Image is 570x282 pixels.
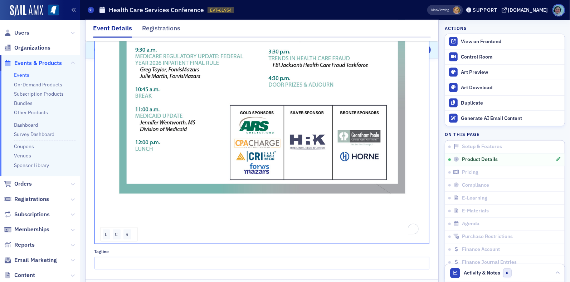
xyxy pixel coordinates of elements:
a: Venues [14,152,31,159]
div: Support [473,7,497,13]
button: Generate AI Email Content [445,111,565,126]
div: Also [431,7,438,12]
div: R [123,230,131,240]
img: SailAMX [10,5,43,16]
a: Events & Products [4,59,62,67]
a: On-Demand Products [14,81,62,88]
div: Event Details [93,24,132,38]
span: 0 [503,268,512,277]
span: Reports [14,241,35,249]
a: Registrations [4,195,49,203]
a: View on Frontend [445,34,565,49]
div: [DOMAIN_NAME] [508,7,548,13]
span: Product Details [462,157,498,163]
button: [DOMAIN_NAME] [502,7,551,12]
span: Subscriptions [14,211,50,218]
span: Purchase Restrictions [462,234,513,240]
span: Finance Journal Entries [462,260,517,266]
span: Registrations [14,195,49,203]
a: Email Marketing [4,256,57,264]
span: Email Marketing [14,256,57,264]
span: Ellen Vaughn [453,6,461,14]
a: Users [4,29,29,37]
div: L [103,230,110,240]
a: Control Room [445,50,565,65]
a: Coupons [14,143,34,150]
div: View on Frontend [461,39,561,45]
a: Organizations [4,44,50,52]
div: Generate AI Email Content [461,115,561,122]
a: Orders [4,180,32,188]
span: Agenda [462,221,479,227]
span: Organizations [14,44,50,52]
a: View Homepage [43,5,59,17]
a: Sponsor Library [14,162,49,168]
span: E-Materials [462,208,489,215]
div: Art Download [461,85,561,91]
div: Duplicate [461,100,561,106]
span: Profile [552,4,565,16]
a: Bundles [14,100,33,106]
a: Memberships [4,226,49,233]
h1: Health Care Services Conference [109,6,204,14]
span: Events & Products [14,59,62,67]
a: Art Preview [445,65,565,80]
h4: On this page [445,131,565,138]
a: Other Products [14,109,48,116]
span: Viewing [431,7,449,12]
a: Art Download [445,80,565,95]
span: Content [14,271,35,279]
span: Pricing [462,170,478,176]
span: Memberships [14,226,49,233]
span: Setup & Features [462,144,502,150]
div: Tagline [94,249,109,255]
a: Subscription Products [14,91,64,97]
span: Orders [14,180,32,188]
span: E-Learning [462,195,487,202]
span: EVT-61954 [210,7,232,13]
a: Content [4,271,35,279]
a: Survey Dashboard [14,131,54,137]
span: Users [14,29,29,37]
a: Dashboard [14,122,38,128]
div: Art Preview [461,69,561,76]
h4: Actions [445,25,467,31]
a: Subscriptions [4,211,50,218]
div: Registrations [142,24,180,37]
a: Events [14,72,29,78]
div: C [113,230,121,240]
div: Control Room [461,54,561,60]
img: SailAMX [48,5,59,16]
span: Activity & Notes [464,269,501,277]
a: Reports [4,241,35,249]
span: Finance Account [462,247,500,253]
span: Compliance [462,182,489,189]
button: Duplicate [445,95,565,111]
